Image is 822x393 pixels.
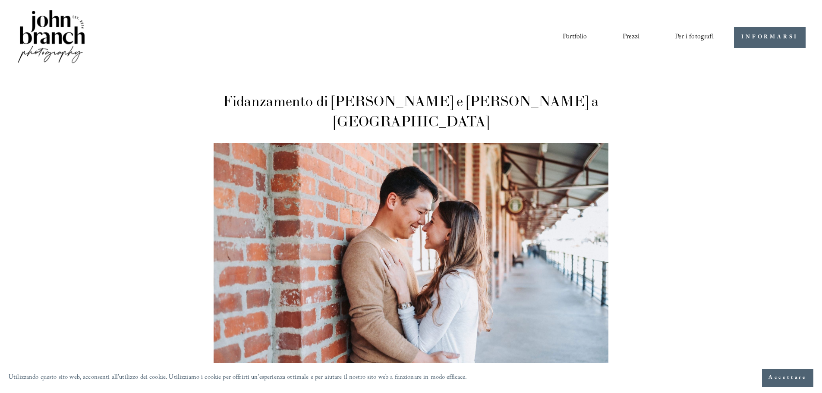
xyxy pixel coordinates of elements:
[223,92,599,130] font: Fidanzamento di [PERSON_NAME] e [PERSON_NAME] a [GEOGRAPHIC_DATA]
[675,31,713,43] font: Per i fotografi
[623,30,640,44] a: Prezzi
[741,33,798,42] font: INFORMARSI
[768,374,807,382] font: Accettare
[675,30,713,44] a: cartella a discesa
[762,369,813,387] button: Accettare
[563,30,587,44] a: Portfolio
[9,373,467,383] font: Utilizzando questo sito web, acconsenti all'utilizzo dei cookie. Utilizziamo i cookie per offrirt...
[16,8,86,66] img: Fotografia di John Branch IV
[563,31,587,43] font: Portfolio
[623,31,640,43] font: Prezzi
[734,27,806,48] a: INFORMARSI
